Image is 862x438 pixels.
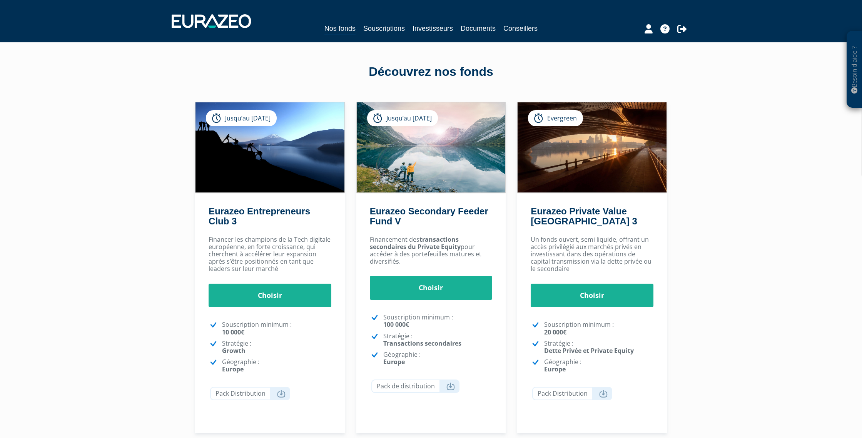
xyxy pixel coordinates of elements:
[544,321,653,336] p: Souscription minimum :
[222,358,331,373] p: Géographie :
[370,276,493,300] a: Choisir
[209,206,310,226] a: Eurazeo Entrepreneurs Club 3
[544,346,634,355] strong: Dette Privée et Private Equity
[544,358,653,373] p: Géographie :
[370,235,461,251] strong: transactions secondaires du Private Equity
[363,23,405,34] a: Souscriptions
[209,236,331,273] p: Financer les champions de la Tech digitale européenne, en forte croissance, qui cherchent à accél...
[383,358,405,366] strong: Europe
[532,387,612,400] a: Pack Distribution
[531,284,653,308] a: Choisir
[212,63,650,81] div: Découvrez nos fonds
[383,351,493,366] p: Géographie :
[222,365,244,373] strong: Europe
[367,110,438,126] div: Jusqu’au [DATE]
[518,102,667,192] img: Eurazeo Private Value Europe 3
[413,23,453,34] a: Investisseurs
[531,206,637,226] a: Eurazeo Private Value [GEOGRAPHIC_DATA] 3
[383,339,461,348] strong: Transactions secondaires
[383,333,493,347] p: Stratégie :
[383,314,493,328] p: Souscription minimum :
[370,236,493,266] p: Financement des pour accéder à des portefeuilles matures et diversifiés.
[172,14,251,28] img: 1732889491-logotype_eurazeo_blanc_rvb.png
[850,35,859,104] p: Besoin d'aide ?
[370,206,488,226] a: Eurazeo Secondary Feeder Fund V
[371,379,459,393] a: Pack de distribution
[324,23,356,35] a: Nos fonds
[544,340,653,354] p: Stratégie :
[222,321,331,336] p: Souscription minimum :
[206,110,277,126] div: Jusqu’au [DATE]
[461,23,496,34] a: Documents
[544,365,566,373] strong: Europe
[222,346,246,355] strong: Growth
[222,340,331,354] p: Stratégie :
[544,328,566,336] strong: 20 000€
[503,23,538,34] a: Conseillers
[383,320,409,329] strong: 100 000€
[209,284,331,308] a: Choisir
[528,110,583,126] div: Evergreen
[195,102,344,192] img: Eurazeo Entrepreneurs Club 3
[222,328,244,336] strong: 10 000€
[531,236,653,273] p: Un fonds ouvert, semi liquide, offrant un accès privilégié aux marchés privés en investissant dan...
[357,102,506,192] img: Eurazeo Secondary Feeder Fund V
[210,387,290,400] a: Pack Distribution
